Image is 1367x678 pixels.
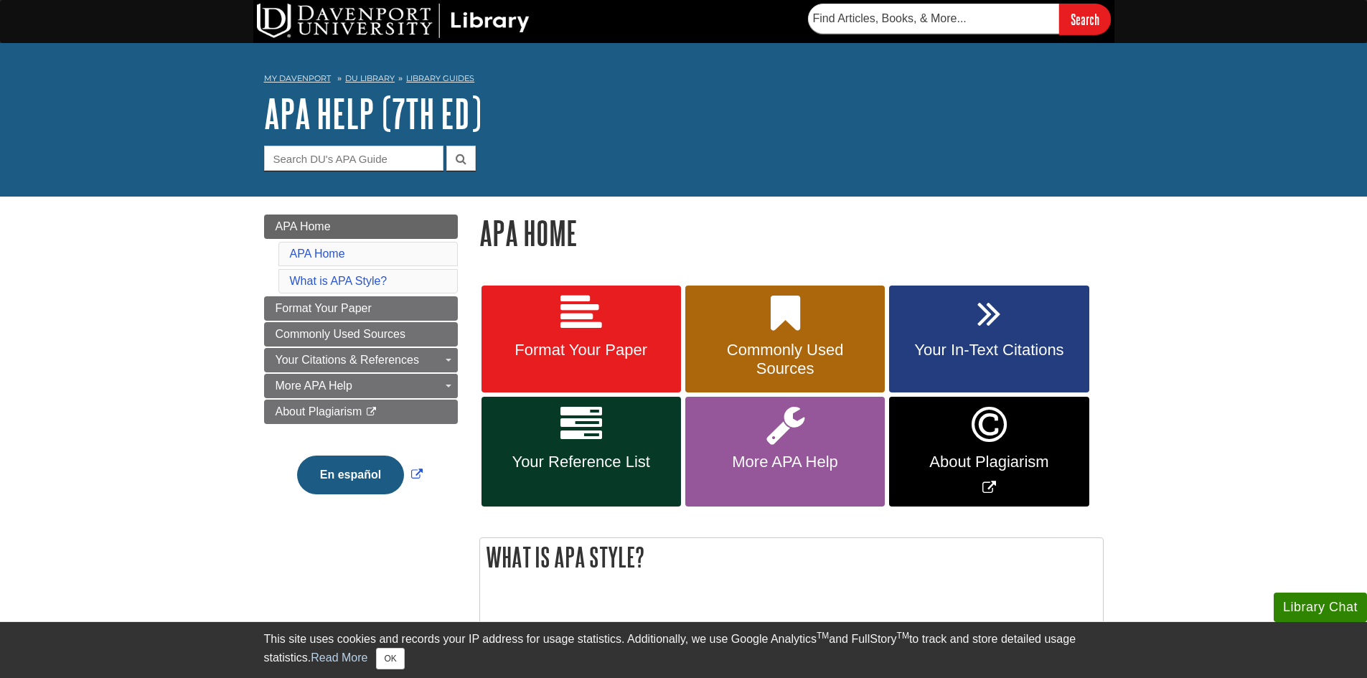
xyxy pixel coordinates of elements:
a: Read More [311,651,367,664]
nav: breadcrumb [264,69,1104,92]
span: Commonly Used Sources [696,341,874,378]
button: En español [297,456,404,494]
a: Format Your Paper [481,286,681,393]
a: DU Library [345,73,395,83]
span: More APA Help [276,380,352,392]
span: Format Your Paper [276,302,372,314]
span: Your Reference List [492,453,670,471]
a: More APA Help [264,374,458,398]
sup: TM [817,631,829,641]
input: Search [1059,4,1111,34]
span: Commonly Used Sources [276,328,405,340]
a: Your Reference List [481,397,681,507]
div: This site uses cookies and records your IP address for usage statistics. Additionally, we use Goo... [264,631,1104,669]
span: About Plagiarism [276,405,362,418]
h1: APA Home [479,215,1104,251]
span: APA Home [276,220,331,232]
button: Library Chat [1274,593,1367,622]
a: Link opens in new window [889,397,1089,507]
a: APA Home [290,248,345,260]
img: DU Library [257,4,530,38]
span: Your In-Text Citations [900,341,1078,359]
a: My Davenport [264,72,331,85]
button: Close [376,648,404,669]
a: About Plagiarism [264,400,458,424]
a: APA Help (7th Ed) [264,91,481,136]
a: Format Your Paper [264,296,458,321]
i: This link opens in a new window [365,408,377,417]
a: Link opens in new window [293,469,426,481]
a: More APA Help [685,397,885,507]
span: Your Citations & References [276,354,419,366]
a: APA Home [264,215,458,239]
sup: TM [897,631,909,641]
a: Your In-Text Citations [889,286,1089,393]
span: About Plagiarism [900,453,1078,471]
a: Library Guides [406,73,474,83]
a: Commonly Used Sources [264,322,458,347]
input: Find Articles, Books, & More... [808,4,1059,34]
form: Searches DU Library's articles, books, and more [808,4,1111,34]
span: More APA Help [696,453,874,471]
div: Guide Page Menu [264,215,458,519]
a: What is APA Style? [290,275,387,287]
a: Your Citations & References [264,348,458,372]
h2: What is APA Style? [480,538,1103,576]
input: Search DU's APA Guide [264,146,443,171]
span: Format Your Paper [492,341,670,359]
a: Commonly Used Sources [685,286,885,393]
